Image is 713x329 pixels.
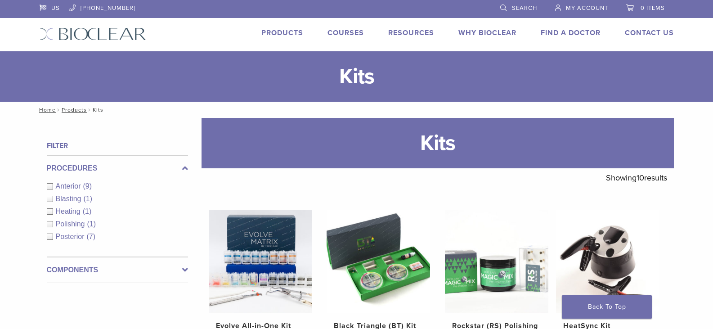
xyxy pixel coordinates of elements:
span: (1) [87,220,96,228]
img: Bioclear [40,27,146,41]
img: Evolve All-in-One Kit [209,210,312,313]
a: Why Bioclear [458,28,516,37]
a: Find A Doctor [541,28,601,37]
span: My Account [566,5,608,12]
span: Heating [56,207,83,215]
a: Home [36,107,56,113]
nav: Kits [33,102,681,118]
a: Resources [388,28,434,37]
span: Anterior [56,182,83,190]
span: Polishing [56,220,87,228]
span: 0 items [641,5,665,12]
a: Products [261,28,303,37]
h1: Kits [202,118,674,168]
a: Courses [327,28,364,37]
span: (1) [83,207,92,215]
span: (7) [87,233,96,240]
span: 10 [637,173,644,183]
p: Showing results [606,168,667,187]
h4: Filter [47,140,188,151]
span: (1) [83,195,92,203]
a: Contact Us [625,28,674,37]
span: Blasting [56,195,84,203]
span: Search [512,5,537,12]
a: Products [62,107,87,113]
span: / [87,108,93,112]
a: Back To Top [562,295,652,319]
img: Rockstar (RS) Polishing Kit [445,210,548,313]
span: Posterior [56,233,87,240]
label: Components [47,265,188,275]
img: Black Triangle (BT) Kit [327,210,430,313]
span: / [56,108,62,112]
label: Procedures [47,163,188,174]
img: HeatSync Kit [556,210,659,313]
span: (9) [83,182,92,190]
